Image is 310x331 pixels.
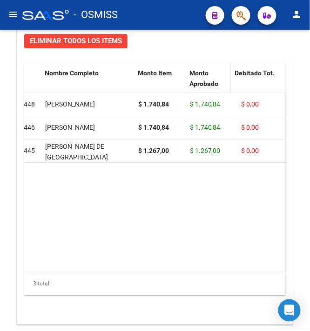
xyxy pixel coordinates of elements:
span: Eliminar Todos los Items [30,37,122,45]
span: [PERSON_NAME] [45,124,95,131]
span: $ 1.740,84 [190,124,221,131]
datatable-header-cell: Monto Aprobado [186,63,231,104]
span: [PERSON_NAME] [45,100,95,108]
strong: $ 1.740,84 [138,100,169,108]
span: $ 0,00 [242,100,259,108]
datatable-header-cell: Debitado Tot. [231,63,296,104]
span: $ 1.267,00 [190,147,221,154]
datatable-header-cell: Monto Item [134,63,186,104]
strong: $ 1.740,84 [138,124,169,131]
div: 3 total [24,272,286,296]
strong: $ 1.267,00 [138,147,169,154]
span: Debitado Tot. [235,69,275,77]
mat-icon: person [291,9,303,20]
datatable-header-cell: Id [8,63,41,104]
span: Nombre Completo [45,69,99,77]
span: [PERSON_NAME] DE [GEOGRAPHIC_DATA] [45,143,108,161]
span: Monto Item [138,69,172,77]
div: Open Intercom Messenger [278,299,301,322]
datatable-header-cell: Nombre Completo [41,63,134,104]
mat-icon: menu [7,9,19,20]
span: $ 0,00 [242,147,259,154]
button: Eliminar Todos los Items [24,34,128,48]
span: $ 0,00 [242,124,259,131]
span: - OSMISS [74,5,118,25]
span: Monto Aprobado [189,69,218,87]
span: $ 1.740,84 [190,100,221,108]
